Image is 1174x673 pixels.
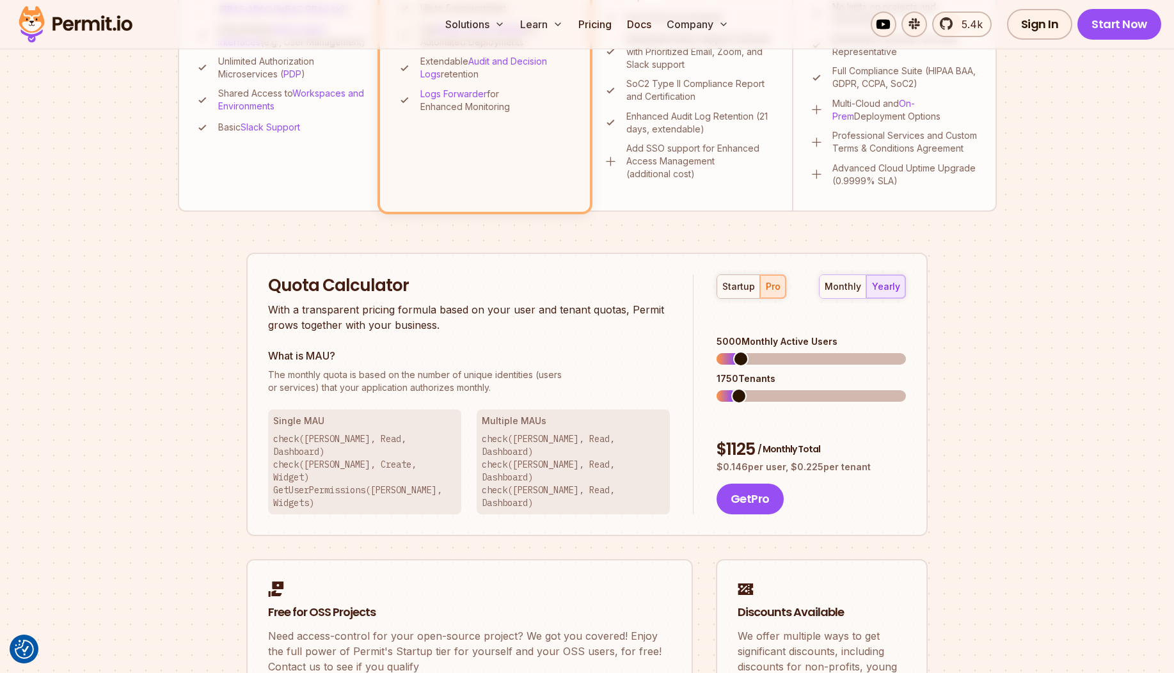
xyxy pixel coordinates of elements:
a: Start Now [1077,9,1161,40]
a: Slack Support [241,122,300,132]
a: Audit and Decision Logs [420,56,547,79]
p: Add SSO support for Enhanced Access Management (additional cost) [626,142,777,180]
div: monthly [825,280,861,293]
h2: Discounts Available [738,605,906,621]
button: Company [662,12,734,37]
a: Logs Forwarder [420,88,487,99]
a: 5.4k [932,12,992,37]
a: Pricing [573,12,617,37]
a: Docs [622,12,656,37]
img: Permit logo [13,3,138,46]
p: Dedicated Slack Support Channel with Prioritized Email, Zoom, and Slack support [626,33,777,71]
p: Extendable retention [420,55,573,81]
p: Basic [218,121,300,134]
span: 5.4k [954,17,983,32]
div: 5000 Monthly Active Users [717,335,906,348]
div: 1750 Tenants [717,372,906,385]
p: Enhanced Audit Log Retention (21 days, extendable) [626,110,777,136]
span: The monthly quota is based on the number of unique identities (users [268,368,670,381]
button: GetPro [717,484,784,514]
p: Multi-Cloud and Deployment Options [832,97,980,123]
p: Advanced Cloud Uptime Upgrade (0.9999% SLA) [832,162,980,187]
p: Shared Access to [218,87,367,113]
p: check([PERSON_NAME], Read, Dashboard) check([PERSON_NAME], Read, Dashboard) check([PERSON_NAME], ... [482,432,665,509]
p: With a transparent pricing formula based on your user and tenant quotas, Permit grows together wi... [268,302,670,333]
p: or services) that your application authorizes monthly. [268,368,670,394]
p: Unlimited Authorization Microservices ( ) [218,55,367,81]
a: On-Prem [832,98,915,122]
h2: Free for OSS Projects [268,605,671,621]
h3: Multiple MAUs [482,415,665,427]
div: startup [722,280,755,293]
p: SoC2 Type II Compliance Report and Certification [626,77,777,103]
p: for Enhanced Monitoring [420,88,573,113]
p: check([PERSON_NAME], Read, Dashboard) check([PERSON_NAME], Create, Widget) GetUserPermissions([PE... [273,432,456,509]
button: Solutions [440,12,510,37]
h3: What is MAU? [268,348,670,363]
p: Full Compliance Suite (HIPAA BAA, GDPR, CCPA, SoC2) [832,65,980,90]
button: Learn [515,12,568,37]
p: $ 0.146 per user, $ 0.225 per tenant [717,461,906,473]
a: Sign In [1007,9,1073,40]
div: $ 1125 [717,438,906,461]
h2: Quota Calculator [268,274,670,297]
a: PDP [283,68,301,79]
h3: Single MAU [273,415,456,427]
img: Revisit consent button [15,640,34,659]
p: Professional Services and Custom Terms & Conditions Agreement [832,129,980,155]
span: / Monthly Total [758,443,820,455]
button: Consent Preferences [15,640,34,659]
